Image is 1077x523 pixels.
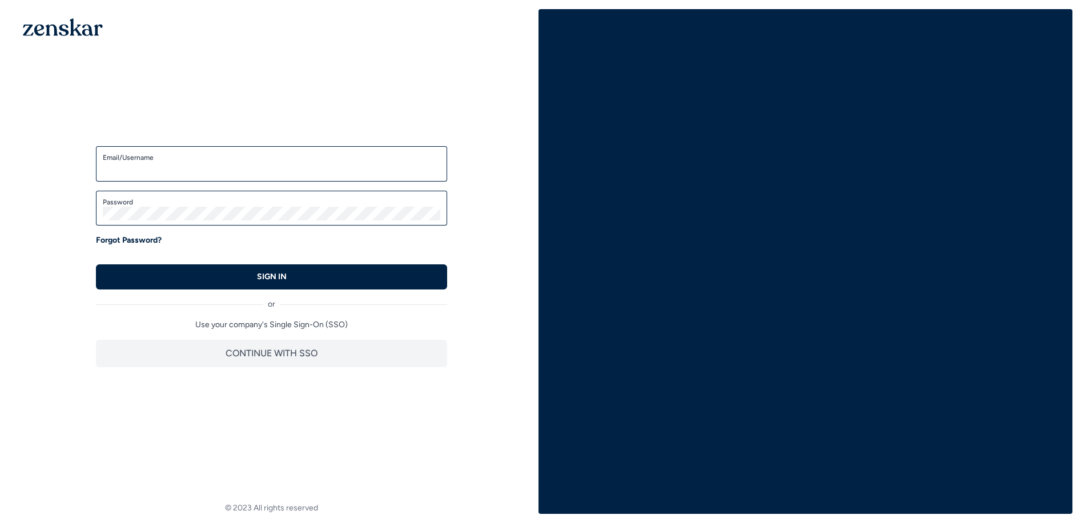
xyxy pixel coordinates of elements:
button: SIGN IN [96,264,447,289]
p: Use your company's Single Sign-On (SSO) [96,319,447,331]
label: Password [103,198,440,207]
a: Forgot Password? [96,235,162,246]
p: SIGN IN [257,271,287,283]
img: 1OGAJ2xQqyY4LXKgY66KYq0eOWRCkrZdAb3gUhuVAqdWPZE9SRJmCz+oDMSn4zDLXe31Ii730ItAGKgCKgCCgCikA4Av8PJUP... [23,18,103,36]
button: CONTINUE WITH SSO [96,340,447,367]
footer: © 2023 All rights reserved [5,502,538,514]
div: or [96,289,447,310]
label: Email/Username [103,153,440,162]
